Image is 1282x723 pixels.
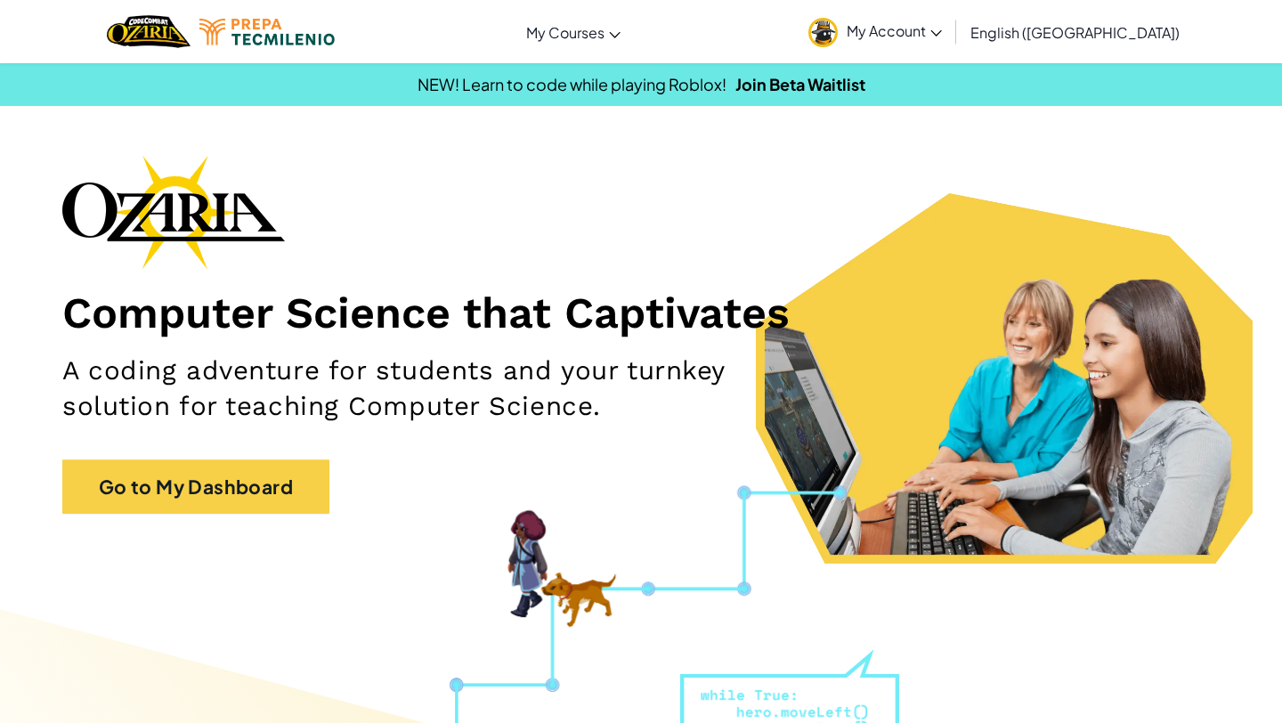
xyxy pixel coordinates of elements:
h2: A coding adventure for students and your turnkey solution for teaching Computer Science. [62,353,838,424]
a: Go to My Dashboard [62,459,329,515]
h1: Computer Science that Captivates [62,287,1220,339]
img: Tecmilenio logo [199,19,335,45]
span: My Courses [526,23,604,42]
a: Join Beta Waitlist [735,74,865,94]
img: Ozaria branding logo [62,155,285,269]
a: My Account [799,4,951,60]
span: My Account [847,21,942,40]
span: NEW! Learn to code while playing Roblox! [418,74,726,94]
a: English ([GEOGRAPHIC_DATA]) [961,8,1189,56]
img: avatar [808,18,838,47]
img: Home [107,13,190,50]
a: Ozaria by CodeCombat logo [107,13,190,50]
span: English ([GEOGRAPHIC_DATA]) [970,23,1180,42]
a: My Courses [517,8,629,56]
